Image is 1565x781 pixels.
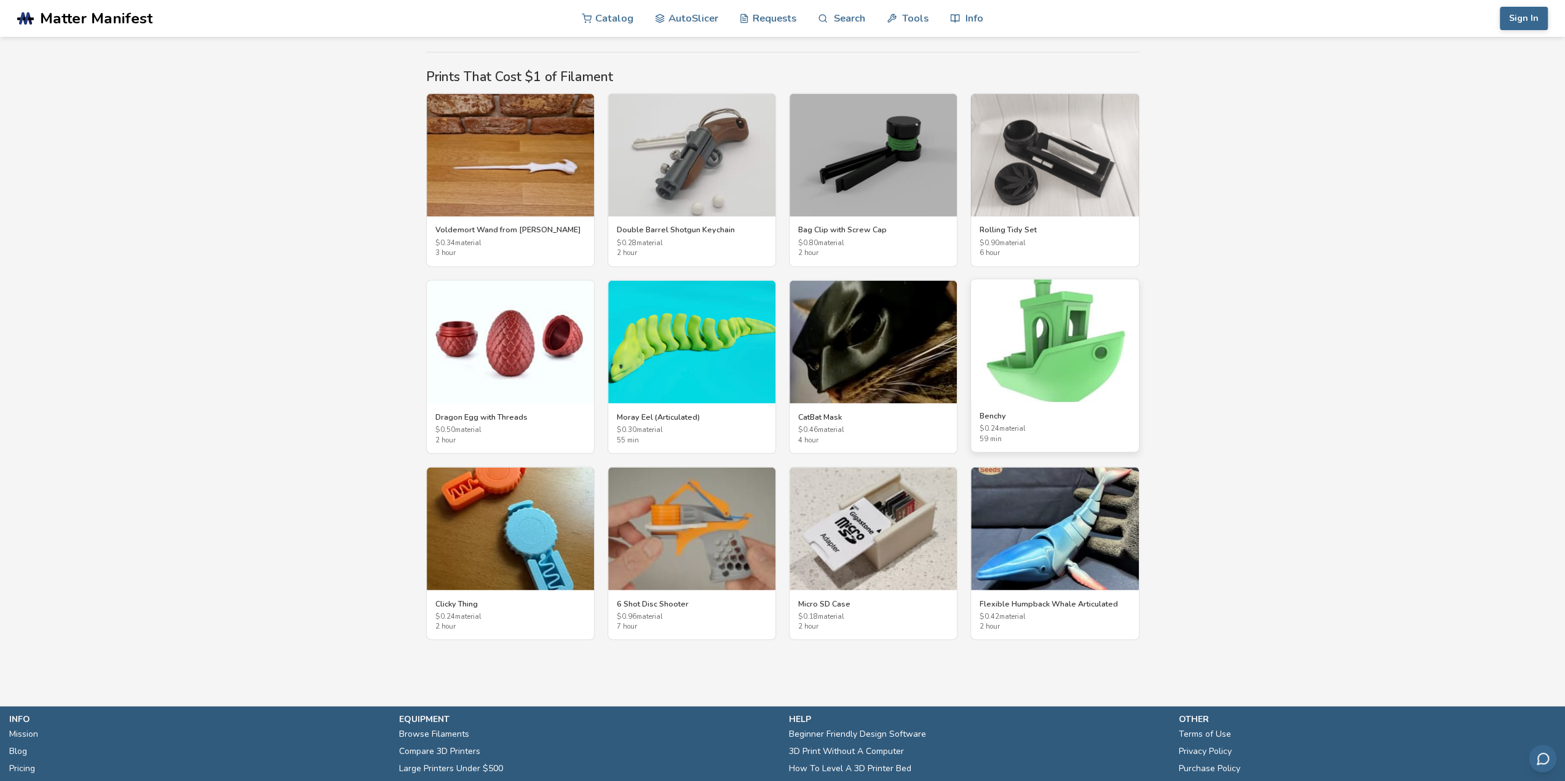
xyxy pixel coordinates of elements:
h2: Prints That Cost $1 of Filament [426,69,1139,84]
h3: Double Barrel Shotgun Keychain [617,225,767,235]
a: Micro SD CaseMicro SD Case$0.18material2 hour [789,466,957,640]
img: CatBat Mask [790,280,957,403]
span: 55 min [617,436,767,444]
img: Bag Clip with Screw Cap [790,93,957,216]
span: 2 hour [617,249,767,257]
span: $ 0.24 material [980,425,1130,433]
h3: Bag Clip with Screw Cap [798,225,948,235]
a: Blog [9,742,27,759]
span: $ 0.34 material [435,240,585,248]
a: Moray Eel (Articulated)Moray Eel (Articulated)$0.30material55 min [608,280,776,453]
a: CatBat MaskCatBat Mask$0.46material4 hour [789,280,957,453]
img: Double Barrel Shotgun Keychain [608,93,775,216]
h3: CatBat Mask [798,412,948,422]
span: $ 0.42 material [980,613,1130,621]
h3: Moray Eel (Articulated) [617,412,767,422]
span: $ 0.18 material [798,613,948,621]
span: 2 hour [798,249,948,257]
a: Dragon Egg with ThreadsDragon Egg with Threads$0.50material2 hour [426,280,595,453]
h3: Flexible Humpback Whale Articulated [980,599,1130,608]
h3: 6 Shot Disc Shooter [617,599,767,608]
img: Clicky Thing [427,467,594,590]
span: Matter Manifest [40,10,153,27]
a: Mission [9,725,38,742]
span: $ 0.30 material [617,426,767,434]
a: Clicky ThingClicky Thing$0.24material2 hour [426,466,595,640]
img: Voldemort Wand from Harry Potter [427,93,594,216]
a: 6 Shot Disc Shooter6 Shot Disc Shooter$0.96material7 hour [608,466,776,640]
h3: Rolling Tidy Set [980,225,1130,235]
span: 3 hour [435,249,585,257]
span: 7 hour [617,622,767,630]
a: Rolling Tidy SetRolling Tidy Set$0.90material6 hour [970,93,1139,267]
span: 4 hour [798,436,948,444]
span: $ 0.46 material [798,426,948,434]
span: 2 hour [435,436,585,444]
p: other [1178,712,1556,725]
p: equipment [399,712,777,725]
a: Large Printers Under $500 [399,759,503,777]
button: Sign In [1500,7,1548,30]
h3: Voldemort Wand from [PERSON_NAME] [435,225,585,235]
h3: Benchy [980,410,1130,420]
img: Rolling Tidy Set [971,93,1138,216]
h3: Micro SD Case [798,599,948,608]
span: $ 0.50 material [435,426,585,434]
img: Moray Eel (Articulated) [608,280,775,403]
img: Benchy [971,279,1138,402]
img: Micro SD Case [790,467,957,590]
a: 3D Print Without A Computer [789,742,904,759]
img: Dragon Egg with Threads [427,280,594,403]
a: Bag Clip with Screw CapBag Clip with Screw Cap$0.80material2 hour [789,93,957,267]
a: How To Level A 3D Printer Bed [789,759,911,777]
p: help [789,712,1167,725]
span: $ 0.90 material [980,240,1130,248]
a: Privacy Policy [1178,742,1231,759]
a: Purchase Policy [1178,759,1240,777]
a: Pricing [9,759,35,777]
span: $ 0.28 material [617,240,767,248]
a: Double Barrel Shotgun KeychainDouble Barrel Shotgun Keychain$0.28material2 hour [608,93,776,267]
span: $ 0.80 material [798,240,948,248]
h3: Dragon Egg with Threads [435,412,585,422]
a: Compare 3D Printers [399,742,480,759]
img: 6 Shot Disc Shooter [608,467,775,590]
a: Browse Filaments [399,725,469,742]
a: Flexible Humpback Whale ArticulatedFlexible Humpback Whale Articulated$0.42material2 hour [970,466,1139,640]
p: info [9,712,387,725]
button: Send feedback via email [1529,745,1556,772]
span: 59 min [980,435,1130,443]
a: BenchyBenchy$0.24material59 min [970,278,1139,452]
span: 2 hour [798,622,948,630]
span: 2 hour [435,622,585,630]
h3: Clicky Thing [435,599,585,608]
span: $ 0.96 material [617,613,767,621]
span: 6 hour [980,249,1130,257]
a: Terms of Use [1178,725,1230,742]
span: $ 0.24 material [435,613,585,621]
a: Beginner Friendly Design Software [789,725,926,742]
span: 2 hour [980,622,1130,630]
img: Flexible Humpback Whale Articulated [971,467,1138,590]
a: Voldemort Wand from Harry PotterVoldemort Wand from [PERSON_NAME]$0.34material3 hour [426,93,595,267]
